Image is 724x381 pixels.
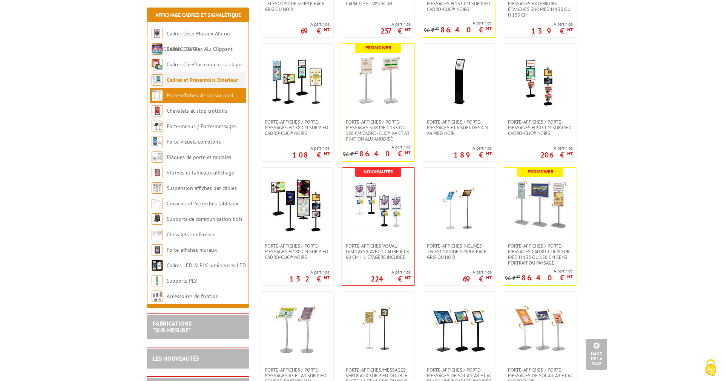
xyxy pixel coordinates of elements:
[346,119,411,142] span: Porte-affiches / Porte-messages sur pied 133 ou 158 cm Cadro-Clic® A4 et A3 finition alu anodisé
[155,12,241,18] a: Affichage Cadres et Signalétique
[531,21,573,27] span: A partir de
[540,153,573,157] p: 206 €
[167,77,238,83] a: Cadres et Présentoirs Extérieur
[292,145,330,151] span: A partir de
[152,167,163,178] img: Vitrines et tableaux affichage
[586,339,607,370] a: Haut de la page
[152,74,163,86] img: Cadres et Présentoirs Extérieur
[152,28,163,39] img: Cadres Deco Muraux Alu ou Bois
[405,274,411,281] sup: HT
[528,168,554,175] b: Promoweb
[342,243,414,260] a: PORTE-AFFICHES VISUAL-DISPLAYS® AVEC 1 CADRE 60 X 80 CM + 1 ÉTAGÈRE INCLINÉE
[324,274,330,281] sup: HT
[352,179,405,232] img: PORTE-AFFICHES VISUAL-DISPLAYS® AVEC 1 CADRE 60 X 80 CM + 1 ÉTAGÈRE INCLINÉE
[454,153,492,157] p: 189 €
[522,275,573,280] p: 86.40 €
[454,145,492,151] span: A partir de
[152,244,163,256] img: Porte-affiches muraux
[271,179,324,232] img: Porte-affiches / Porte-messages H.180 cm SUR PIED CADRO-CLIC® NOIRS
[505,268,573,274] span: A partir de
[167,262,246,269] a: Cadres LED & PLV lumineuses LED
[265,119,330,136] span: Porte-affiches / Porte-messages H.158 cm sur pied Cadro-Clic® NOIRS
[152,121,163,132] img: Porte-menus / Porte-messages
[324,150,330,157] sup: HT
[152,59,163,70] img: Cadres Clic-Clac couleurs à clapet
[423,243,495,260] a: Porte-affiches inclinés téléscopique simple face gris ou noir
[405,26,411,33] sup: HT
[486,25,492,32] sup: HT
[380,29,411,33] p: 257 €
[153,320,192,334] a: FABRICATIONS"Sur Mesure"
[152,229,163,240] img: Chevalets conférence
[167,107,227,114] a: Chevalets et stop trottoirs
[514,179,567,232] img: Porte-affiches / Porte-messages Cadro-Clic® sur pied H 133 ou 158 cm sens portrait ou paysage
[567,273,573,280] sup: HT
[463,269,492,275] span: A partir de
[352,55,405,108] img: Porte-affiches / Porte-messages sur pied 133 ou 158 cm Cadro-Clic® A4 et A3 finition alu anodisé
[152,90,163,101] img: Porte-affiches de sol sur pied
[346,243,411,260] span: PORTE-AFFICHES VISUAL-DISPLAYS® AVEC 1 CADRE 60 X 80 CM + 1 ÉTAGÈRE INCLINÉE
[531,29,573,33] p: 139 €
[152,291,163,302] img: Accessoires de fixation
[152,198,163,209] img: Cimaises et Accroches tableaux
[152,105,163,116] img: Chevalets et stop trottoirs
[292,153,330,157] p: 108 €
[167,46,233,52] a: Cadres Clic-Clac Alu Clippant
[567,26,573,33] sup: HT
[433,55,486,108] img: Porte-affiches / Porte-messages et Visuel Design A4 pied noir
[514,303,567,356] img: Porte-affiches / Porte-messages de sol A4, A3 et A2 CadroClic® portrait/paysage alu
[540,145,573,151] span: A partir de
[486,150,492,157] sup: HT
[167,246,217,253] a: Porte-affiches muraux
[167,169,234,176] a: Vitrines et tableaux affichage
[301,29,330,33] p: 69 €
[424,20,492,26] span: A partir de
[567,150,573,157] sup: HT
[504,243,577,266] a: Porte-affiches / Porte-messages Cadro-Clic® sur pied H 133 ou 158 cm sens portrait ou paysage
[343,151,358,157] p: 96 €
[434,26,439,31] sup: HT
[505,275,520,281] p: 96 €
[271,303,324,356] img: Porte-affiches / Porte-messages A3 et A4 sur pied courbe, finition alu naturel satiné
[433,303,486,356] img: Porte-affiches / Porte-messages de sol A4, A3 et A2 Black-Line® cadres inclinés sur Pied Droit Noir
[440,28,492,32] p: 86.40 €
[423,119,495,136] a: Porte-affiches / Porte-messages et Visuel Design A4 pied noir
[359,151,411,156] p: 86.40 €
[424,28,439,33] p: 96 €
[514,55,567,108] img: Porte-affiches / Porte-messages H.203 cm SUR PIED CADRO-CLIC® NOIRS
[167,92,233,99] a: Porte-affiches de sol sur pied
[698,355,724,381] button: Cookies (fenêtre modale)
[427,119,492,136] span: Porte-affiches / Porte-messages et Visuel Design A4 pied noir
[167,185,237,191] a: Suspension affiches par câbles
[167,123,236,130] a: Porte-menus / Porte-messages
[167,138,221,145] a: Porte-visuels comptoirs
[167,277,197,284] a: Supports PLV
[271,55,324,108] img: Porte-affiches / Porte-messages H.158 cm sur pied Cadro-Clic® NOIRS
[152,213,163,225] img: Supports de communication bois
[167,216,242,222] a: Supports de communication bois
[290,269,330,275] span: A partir de
[261,119,333,136] a: Porte-affiches / Porte-messages H.158 cm sur pied Cadro-Clic® NOIRS
[324,26,330,33] sup: HT
[508,243,573,266] span: Porte-affiches / Porte-messages Cadro-Clic® sur pied H 133 ou 158 cm sens portrait ou paysage
[433,179,486,232] img: Porte-affiches inclinés téléscopique simple face gris ou noir
[504,119,577,136] a: Porte-affiches / Porte-messages H.203 cm SUR PIED CADRO-CLIC® NOIRS
[353,150,358,155] sup: HT
[371,269,411,275] span: A partir de
[290,277,330,281] p: 132 €
[152,182,163,194] img: Suspension affiches par câbles
[167,200,238,207] a: Cimaises et Accroches tableaux
[152,260,163,271] img: Cadres LED & PLV lumineuses LED
[352,303,405,356] img: Porte-affiches/messages verticaux sur pied double-faces A4 et A3 Gris ou Noir
[343,144,411,150] span: A partir de
[364,168,393,175] b: Nouveautés
[508,119,573,136] span: Porte-affiches / Porte-messages H.203 cm SUR PIED CADRO-CLIC® NOIRS
[152,136,163,147] img: Porte-visuels comptoirs
[167,231,215,238] a: Chevalets conférence
[342,119,414,142] a: Porte-affiches / Porte-messages sur pied 133 ou 158 cm Cadro-Clic® A4 et A3 finition alu anodisé
[405,149,411,156] sup: HT
[167,293,219,300] a: Accessoires de fixation
[167,61,243,68] a: Cadres Clic-Clac couleurs à clapet
[152,151,163,163] img: Plaques de porte et murales
[486,274,492,281] sup: HT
